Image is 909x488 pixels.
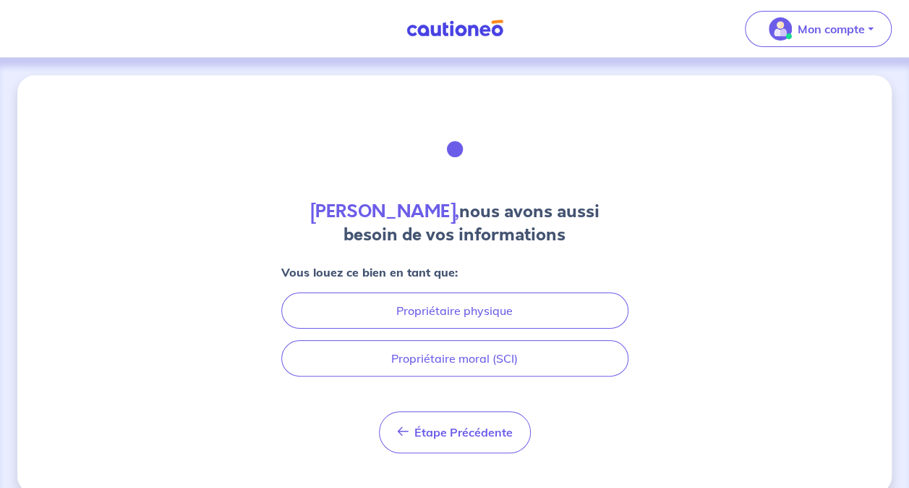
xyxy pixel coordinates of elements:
[798,20,865,38] p: Mon compte
[414,425,513,439] span: Étape Précédente
[281,340,628,376] button: Propriétaire moral (SCI)
[379,411,531,453] button: Étape Précédente
[281,293,628,329] button: Propriétaire physique
[745,11,892,47] button: illu_account_valid_menu.svgMon compte
[769,17,792,41] img: illu_account_valid_menu.svg
[281,265,458,279] strong: Vous louez ce bien en tant que:
[401,20,509,38] img: Cautioneo
[310,199,459,224] strong: [PERSON_NAME],
[281,200,628,246] h4: nous avons aussi besoin de vos informations
[416,110,494,188] img: illu_document_signature.svg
